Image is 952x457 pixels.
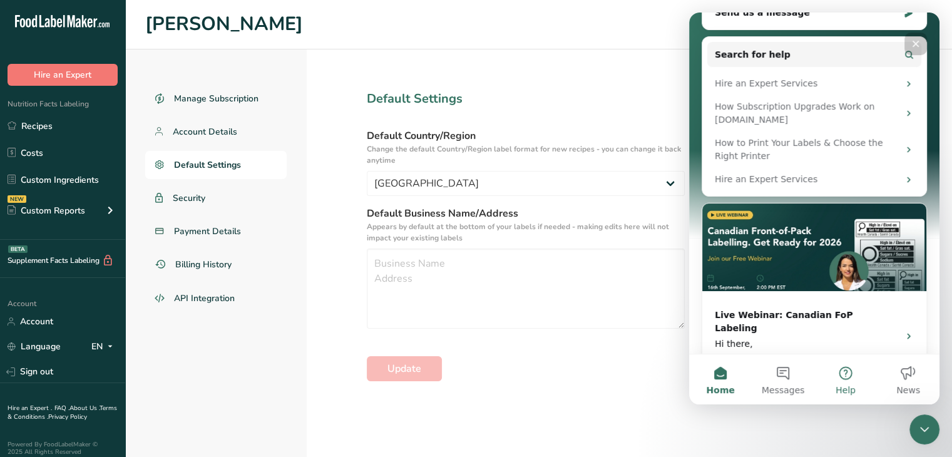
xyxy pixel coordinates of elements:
div: Powered By FoodLabelMaker © 2025 All Rights Reserved [8,441,118,456]
button: Messages [63,342,125,392]
a: Billing History [145,250,287,279]
a: Hire an Expert . [8,404,52,413]
div: How to Print Your Labels & Choose the Right Printer [26,124,210,150]
span: Billing History [175,258,232,271]
button: News [188,342,250,392]
a: Manage Subscription [145,85,287,113]
a: Default Settings [145,151,287,179]
div: Live Webinar: Canadian FoP LabelingLive Webinar: Canadian FoP LabelingHi there, [13,190,238,349]
span: API Integration [174,292,235,305]
h1: [PERSON_NAME] [145,10,932,39]
a: API Integration [145,284,287,314]
button: Help [125,342,188,392]
div: How Subscription Upgrades Work on [DOMAIN_NAME] [26,88,210,114]
span: Payment Details [174,225,241,238]
button: Update [367,356,442,381]
div: Default Business Name/Address [367,206,685,221]
iframe: Intercom live chat [689,13,939,404]
div: Hi there, [26,325,202,338]
div: Hire an Expert Services [26,64,210,78]
button: Search for help [18,29,232,54]
iframe: Intercom live chat [909,414,939,444]
div: Change the default Country/Region label format for new recipes - you can change it back anytime [367,143,685,166]
a: Privacy Policy [48,413,87,421]
span: News [207,373,231,382]
span: Security [173,192,205,205]
a: Security [145,184,287,212]
span: Default Settings [174,158,241,172]
a: FAQ . [54,404,69,413]
span: Messages [73,373,116,382]
div: Hire an Expert Services [18,59,232,83]
a: Terms & Conditions . [8,404,117,421]
div: Default Country/Region [367,128,685,143]
div: How Subscription Upgrades Work on [DOMAIN_NAME] [18,83,232,119]
span: Home [17,373,45,382]
span: Account Details [173,125,237,138]
a: Language [8,336,61,357]
div: EN [91,339,118,354]
div: Hire an Expert Services [18,155,232,178]
a: About Us . [69,404,100,413]
div: Default Settings [367,90,685,108]
a: Payment Details [145,217,287,245]
div: Appears by default at the bottom of your labels if needed - making edits here will not impact you... [367,221,685,244]
div: Custom Reports [8,204,85,217]
div: How to Print Your Labels & Choose the Right Printer [18,119,232,155]
span: Update [387,361,421,376]
a: Account Details [145,118,287,146]
div: Live Webinar: Canadian FoP Labeling [26,296,202,322]
div: Close [215,20,238,43]
div: Hire an Expert Services [26,160,210,173]
button: Hire an Expert [8,64,118,86]
div: NEW [8,195,26,203]
img: Live Webinar: Canadian FoP Labeling [13,191,237,279]
div: BETA [8,245,28,253]
span: Search for help [26,36,101,49]
span: Manage Subscription [174,92,258,105]
span: Help [146,373,166,382]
